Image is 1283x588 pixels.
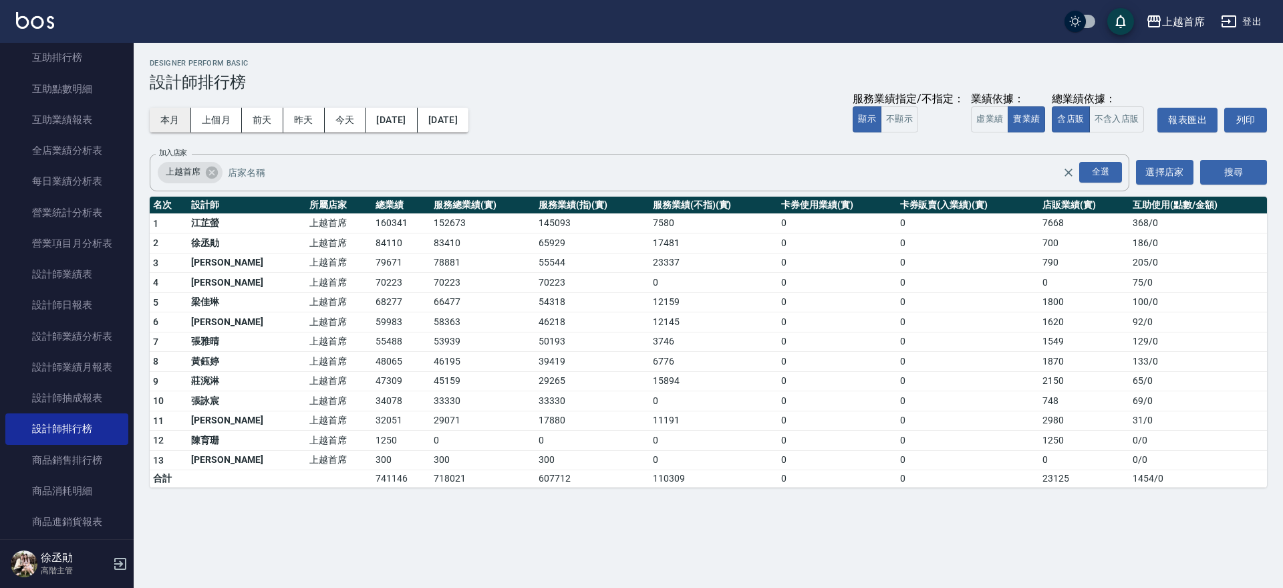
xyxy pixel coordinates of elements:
th: 店販業績(實) [1039,197,1129,214]
td: 718021 [430,470,535,488]
td: 0 [535,431,650,451]
td: 790 [1039,253,1129,273]
td: 78881 [430,253,535,273]
td: 1250 [1039,431,1129,451]
td: 0 [778,273,896,293]
button: 報表匯出 [1157,108,1218,132]
th: 卡券販賣(入業績)(實) [897,197,1039,214]
td: 50193 [535,332,650,352]
td: 46218 [535,312,650,332]
td: 2980 [1039,411,1129,431]
td: 7668 [1039,213,1129,233]
td: 46195 [430,352,535,372]
td: 0 [897,273,1039,293]
td: 55488 [372,332,430,352]
td: 3746 [650,332,778,352]
td: [PERSON_NAME] [188,253,306,273]
td: 0 [778,391,896,411]
td: 江芷螢 [188,213,306,233]
a: 互助業績報表 [5,104,128,135]
td: 0 [778,213,896,233]
td: 133 / 0 [1129,352,1267,372]
h3: 設計師排行榜 [150,73,1267,92]
button: [DATE] [366,108,417,132]
td: [PERSON_NAME] [188,312,306,332]
td: 607712 [535,470,650,488]
a: 商品進銷貨報表 [5,506,128,537]
td: 39419 [535,352,650,372]
p: 高階主管 [41,565,109,577]
td: 上越首席 [306,352,372,372]
a: 互助點數明細 [5,74,128,104]
th: 設計師 [188,197,306,214]
td: 上越首席 [306,450,372,470]
div: 全選 [1079,162,1122,183]
span: 13 [153,455,164,466]
th: 總業績 [372,197,430,214]
a: 營業項目月分析表 [5,228,128,259]
button: 虛業績 [971,106,1008,132]
td: 上越首席 [306,292,372,312]
td: 54318 [535,292,650,312]
td: 徐丞勛 [188,233,306,254]
td: 300 [430,450,535,470]
td: 58363 [430,312,535,332]
td: 70223 [535,273,650,293]
span: 3 [153,258,158,268]
button: Open [1077,159,1125,185]
td: 合計 [150,470,188,488]
td: 69 / 0 [1129,391,1267,411]
a: 商品庫存表 [5,537,128,568]
td: 160341 [372,213,430,233]
td: 0 [897,332,1039,352]
td: 上越首席 [306,253,372,273]
td: 張雅晴 [188,332,306,352]
td: 0 [778,371,896,391]
a: 設計師抽成報表 [5,383,128,413]
span: 7 [153,336,158,347]
th: 卡券使用業績(實) [778,197,896,214]
span: 10 [153,395,164,406]
button: 上越首席 [1141,8,1210,35]
td: 300 [535,450,650,470]
div: 總業績依據： [1052,92,1151,106]
td: 0 [650,431,778,451]
td: 0 [650,450,778,470]
td: 34078 [372,391,430,411]
td: 84110 [372,233,430,254]
th: 所屬店家 [306,197,372,214]
td: 79671 [372,253,430,273]
button: 選擇店家 [1136,160,1193,185]
td: 33330 [535,391,650,411]
td: 0 [1039,450,1129,470]
th: 互助使用(點數/金額) [1129,197,1267,214]
td: 100 / 0 [1129,292,1267,312]
button: 昨天 [283,108,325,132]
td: 45159 [430,371,535,391]
td: 0 [650,273,778,293]
div: 業績依據： [971,92,1045,106]
span: 5 [153,297,158,308]
td: 上越首席 [306,411,372,431]
button: 顯示 [853,106,881,132]
span: 11 [153,415,164,426]
td: 700 [1039,233,1129,254]
td: 上越首席 [306,273,372,293]
td: 23337 [650,253,778,273]
td: 300 [372,450,430,470]
td: 145093 [535,213,650,233]
th: 名次 [150,197,188,214]
span: 2 [153,237,158,248]
td: 上越首席 [306,371,372,391]
h5: 徐丞勛 [41,551,109,565]
td: 1620 [1039,312,1129,332]
td: 6776 [650,352,778,372]
a: 商品消耗明細 [5,476,128,506]
td: 上越首席 [306,391,372,411]
td: 1870 [1039,352,1129,372]
td: 17880 [535,411,650,431]
td: 上越首席 [306,431,372,451]
td: 75 / 0 [1129,273,1267,293]
td: 0 [897,233,1039,254]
